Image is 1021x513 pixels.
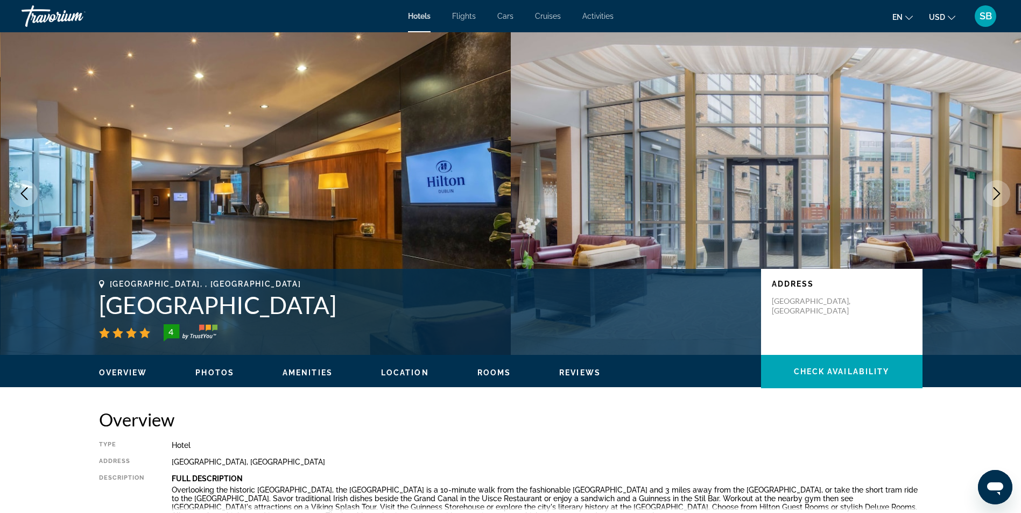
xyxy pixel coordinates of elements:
[559,368,601,377] span: Reviews
[110,280,301,288] span: [GEOGRAPHIC_DATA], , [GEOGRAPHIC_DATA]
[99,409,923,430] h2: Overview
[99,368,147,377] span: Overview
[497,12,513,20] a: Cars
[772,280,912,288] p: Address
[160,325,182,338] div: 4
[381,368,429,377] span: Location
[892,9,913,25] button: Change language
[452,12,476,20] a: Flights
[172,458,923,466] div: [GEOGRAPHIC_DATA], [GEOGRAPHIC_DATA]
[983,180,1010,207] button: Next image
[559,368,601,377] button: Reviews
[772,296,858,316] p: [GEOGRAPHIC_DATA], [GEOGRAPHIC_DATA]
[283,368,333,377] span: Amenities
[971,5,999,27] button: User Menu
[477,368,511,377] span: Rooms
[99,441,145,450] div: Type
[195,368,234,377] button: Photos
[408,12,431,20] a: Hotels
[477,368,511,377] button: Rooms
[535,12,561,20] a: Cruises
[582,12,614,20] a: Activities
[978,470,1012,504] iframe: Button to launch messaging window
[381,368,429,377] button: Location
[195,368,234,377] span: Photos
[892,13,903,22] span: en
[99,368,147,377] button: Overview
[980,11,992,22] span: SB
[761,355,923,388] button: Check Availability
[22,2,129,30] a: Travorium
[172,441,923,450] div: Hotel
[164,324,217,341] img: trustyou-badge-hor.svg
[794,367,890,376] span: Check Availability
[929,13,945,22] span: USD
[172,474,243,483] b: Full Description
[929,9,955,25] button: Change currency
[99,291,750,319] h1: [GEOGRAPHIC_DATA]
[283,368,333,377] button: Amenities
[99,458,145,466] div: Address
[11,180,38,207] button: Previous image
